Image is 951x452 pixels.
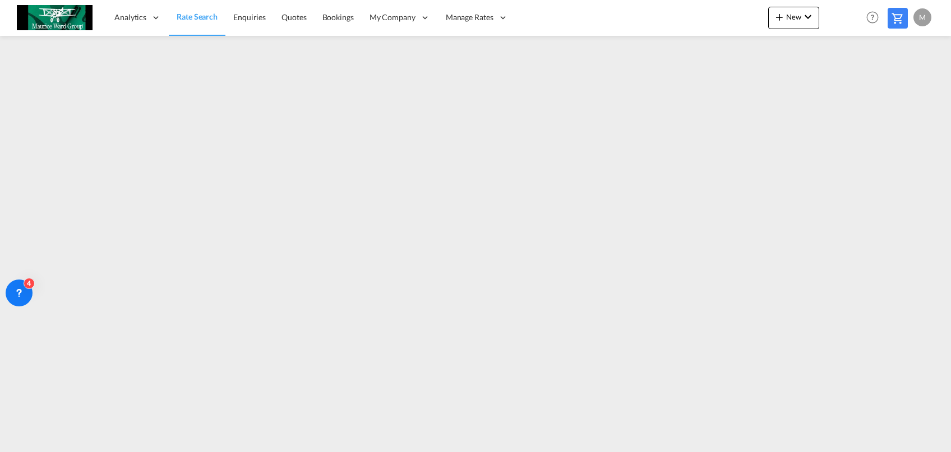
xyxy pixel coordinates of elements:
[114,12,146,23] span: Analytics
[773,12,815,21] span: New
[801,10,815,24] md-icon: icon-chevron-down
[17,5,93,30] img: c6e8db30f5a511eea3e1ab7543c40fcc.jpg
[177,12,218,21] span: Rate Search
[446,12,493,23] span: Manage Rates
[768,7,819,29] button: icon-plus 400-fgNewicon-chevron-down
[233,12,266,22] span: Enquiries
[281,12,306,22] span: Quotes
[863,8,882,27] span: Help
[913,8,931,26] div: M
[322,12,354,22] span: Bookings
[863,8,888,28] div: Help
[773,10,786,24] md-icon: icon-plus 400-fg
[370,12,416,23] span: My Company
